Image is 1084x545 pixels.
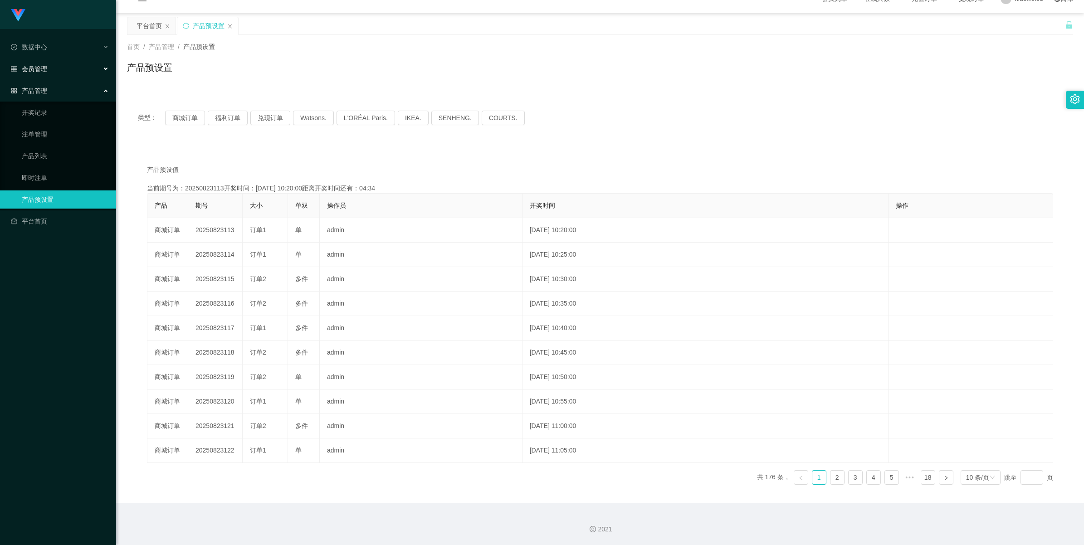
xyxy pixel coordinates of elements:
[798,475,804,481] i: 图标: left
[903,470,917,485] li: 向后 5 页
[522,243,889,267] td: [DATE] 10:25:00
[903,470,917,485] span: •••
[320,243,522,267] td: admin
[295,251,302,258] span: 单
[178,43,180,50] span: /
[188,267,243,292] td: 20250823115
[295,300,308,307] span: 多件
[522,218,889,243] td: [DATE] 10:20:00
[183,43,215,50] span: 产品预设置
[522,292,889,316] td: [DATE] 10:35:00
[193,17,225,34] div: 产品预设置
[155,202,167,209] span: 产品
[896,202,908,209] span: 操作
[11,44,17,50] i: 图标: check-circle-o
[137,17,162,34] div: 平台首页
[849,471,862,484] a: 3
[188,438,243,463] td: 20250823122
[147,243,188,267] td: 商城订单
[522,365,889,389] td: [DATE] 10:50:00
[147,184,1053,193] div: 当前期号为：20250823113开奖时间：[DATE] 10:20:00距离开奖时间还有：04:34
[250,349,266,356] span: 订单2
[757,470,790,485] li: 共 176 条，
[123,525,1077,534] div: 2021
[295,447,302,454] span: 单
[147,414,188,438] td: 商城订单
[848,470,863,485] li: 3
[885,471,898,484] a: 5
[138,111,165,125] span: 类型：
[939,470,953,485] li: 下一页
[188,316,243,341] td: 20250823117
[1004,470,1053,485] div: 跳至 页
[830,470,845,485] li: 2
[11,87,47,94] span: 产品管理
[250,373,266,380] span: 订单2
[320,389,522,414] td: admin
[320,438,522,463] td: admin
[11,44,47,51] span: 数据中心
[11,65,47,73] span: 会员管理
[431,111,479,125] button: SENHENG.
[812,470,826,485] li: 1
[11,66,17,72] i: 图标: table
[295,226,302,234] span: 单
[337,111,395,125] button: L'ORÉAL Paris.
[147,267,188,292] td: 商城订单
[320,267,522,292] td: admin
[250,398,266,405] span: 订单1
[522,341,889,365] td: [DATE] 10:45:00
[250,324,266,331] span: 订单1
[293,111,334,125] button: Watsons.
[188,243,243,267] td: 20250823114
[320,341,522,365] td: admin
[943,475,949,481] i: 图标: right
[327,202,346,209] span: 操作员
[522,267,889,292] td: [DATE] 10:30:00
[147,365,188,389] td: 商城订单
[295,324,308,331] span: 多件
[398,111,429,125] button: IKEA.
[147,316,188,341] td: 商城订单
[22,169,109,187] a: 即时注单
[147,292,188,316] td: 商城订单
[884,470,899,485] li: 5
[188,218,243,243] td: 20250823113
[830,471,844,484] a: 2
[188,414,243,438] td: 20250823121
[990,475,995,481] i: 图标: down
[295,398,302,405] span: 单
[188,389,243,414] td: 20250823120
[867,471,880,484] a: 4
[250,447,266,454] span: 订单1
[11,88,17,94] i: 图标: appstore-o
[482,111,525,125] button: COURTS.
[147,341,188,365] td: 商城订单
[295,349,308,356] span: 多件
[921,470,935,485] li: 18
[866,470,881,485] li: 4
[320,316,522,341] td: admin
[11,212,109,230] a: 图标: dashboard平台首页
[22,125,109,143] a: 注单管理
[921,471,935,484] a: 18
[320,218,522,243] td: admin
[195,202,208,209] span: 期号
[250,275,266,282] span: 订单2
[812,471,826,484] a: 1
[188,365,243,389] td: 20250823119
[183,23,189,29] i: 图标: sync
[250,251,266,258] span: 订单1
[147,165,179,175] span: 产品预设值
[250,422,266,429] span: 订单2
[320,414,522,438] td: admin
[794,470,808,485] li: 上一页
[590,526,596,532] i: 图标: copyright
[1065,21,1073,29] i: 图标: unlock
[147,389,188,414] td: 商城订单
[127,43,140,50] span: 首页
[522,438,889,463] td: [DATE] 11:05:00
[147,218,188,243] td: 商城订单
[250,111,290,125] button: 兑现订单
[295,202,308,209] span: 单双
